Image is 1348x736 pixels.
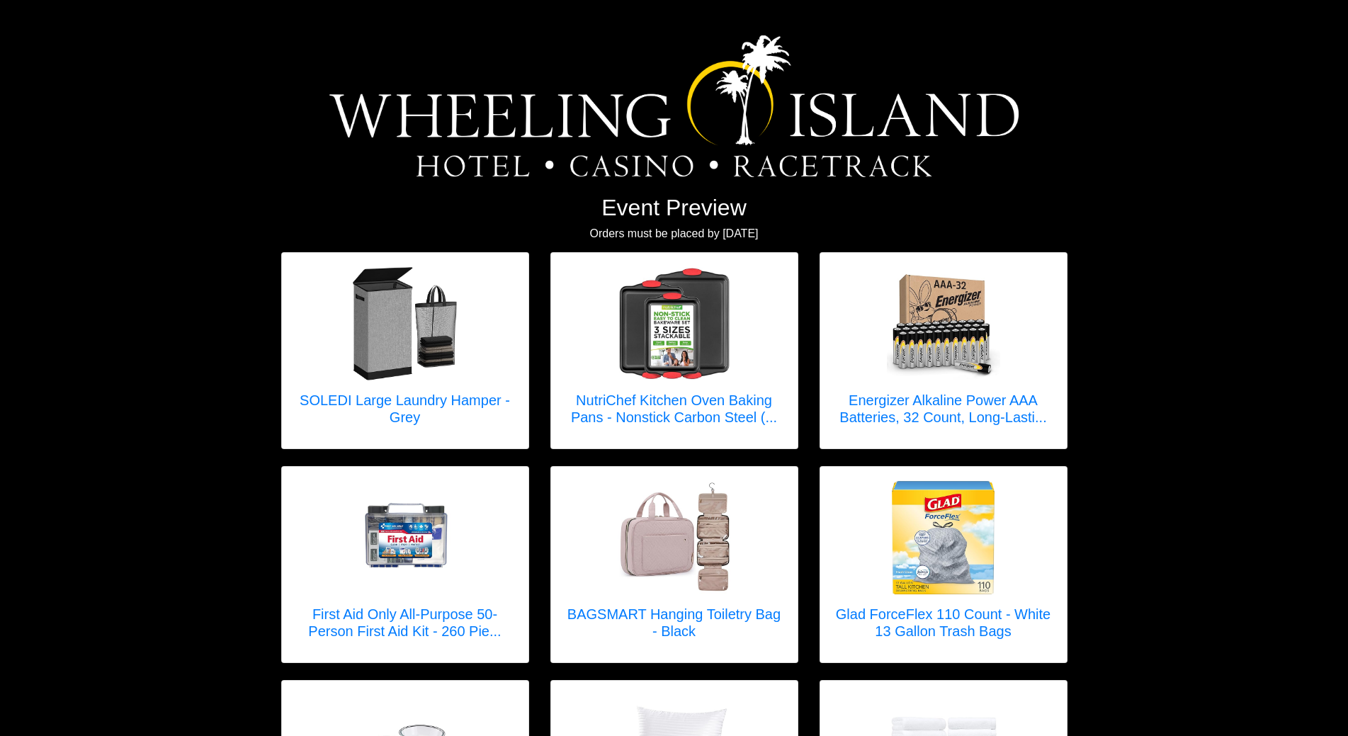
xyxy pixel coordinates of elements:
[565,392,783,426] h5: NutriChef Kitchen Oven Baking Pans - Nonstick Carbon Steel (...
[296,392,514,426] h5: SOLEDI Large Laundry Hamper - Grey
[349,267,462,380] img: SOLEDI Large Laundry Hamper - Grey
[565,481,783,648] a: BAGSMART Hanging Toiletry Bag - Black BAGSMART Hanging Toiletry Bag - Black
[296,481,514,648] a: First Aid Only All-Purpose 50-Person First Aid Kit - 260 Pieces First Aid Only All-Purpose 50-Per...
[887,267,1000,380] img: Energizer Alkaline Power AAA Batteries, 32 Count, Long-Lasting Triple A Batteries, Suitable for E...
[834,392,1053,426] h5: Energizer Alkaline Power AAA Batteries, 32 Count, Long-Lasti...
[834,267,1053,434] a: Energizer Alkaline Power AAA Batteries, 32 Count, Long-Lasting Triple A Batteries, Suitable for E...
[349,481,462,594] img: First Aid Only All-Purpose 50-Person First Aid Kit - 260 Pieces
[618,267,731,380] img: NutriChef Kitchen Oven Baking Pans - Nonstick Carbon Steel (3-Piece) - Gray
[834,606,1053,640] h5: Glad ForceFlex 110 Count - White 13 Gallon Trash Bags
[618,481,731,594] img: BAGSMART Hanging Toiletry Bag - Black
[565,267,783,434] a: NutriChef Kitchen Oven Baking Pans - Nonstick Carbon Steel (3-Piece) - Gray NutriChef Kitchen Ove...
[887,481,1000,594] img: Glad ForceFlex 110 Count - White 13 Gallon Trash Bags
[281,227,1067,240] h6: Orders must be placed by [DATE]
[565,606,783,640] h5: BAGSMART Hanging Toiletry Bag - Black
[834,481,1053,648] a: Glad ForceFlex 110 Count - White 13 Gallon Trash Bags Glad ForceFlex 110 Count - White 13 Gallon ...
[296,606,514,640] h5: First Aid Only All-Purpose 50-Person First Aid Kit - 260 Pie...
[281,194,1067,221] h2: Event Preview
[329,35,1019,177] img: Logo
[296,267,514,434] a: SOLEDI Large Laundry Hamper - Grey SOLEDI Large Laundry Hamper - Grey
